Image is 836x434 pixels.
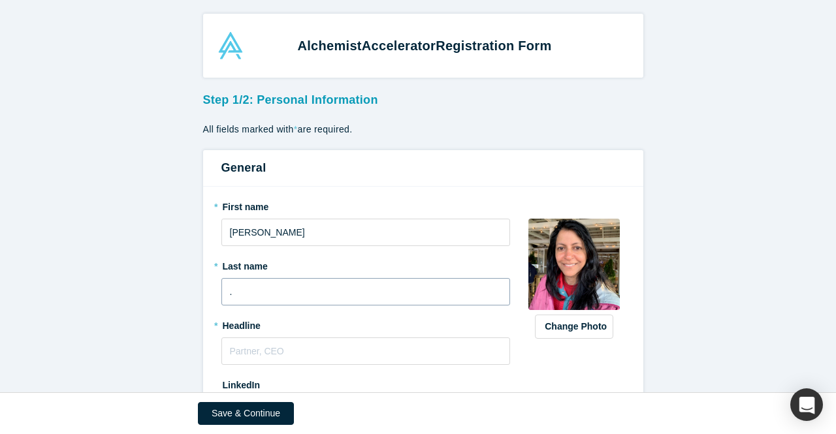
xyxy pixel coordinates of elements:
h3: Step 1/2: Personal Information [203,87,643,109]
button: Change Photo [535,315,613,339]
input: Partner, CEO [221,337,511,365]
img: Alchemist Accelerator Logo [217,32,244,59]
img: Profile user default [528,219,620,310]
h3: General [221,159,625,177]
label: Last name [221,255,511,273]
span: Accelerator [362,39,436,53]
button: Save & Continue [198,402,294,425]
label: First name [221,196,511,214]
label: Headline [221,315,511,333]
p: All fields marked with are required. [203,123,643,136]
label: LinkedIn [221,374,261,392]
strong: Alchemist Registration Form [298,39,552,53]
